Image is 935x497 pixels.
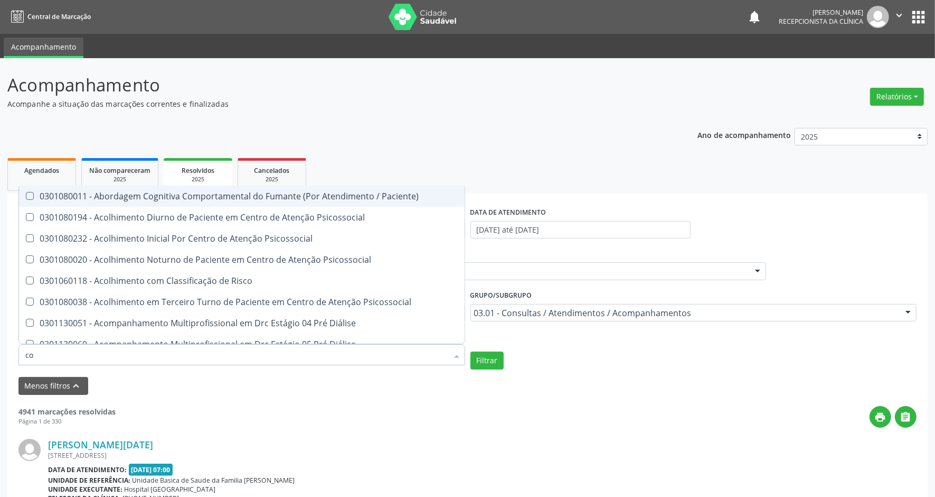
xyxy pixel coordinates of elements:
span: Não compareceram [89,166,150,175]
span: Resolvidos [182,166,214,175]
span: [DATE] 07:00 [129,464,173,476]
i:  [900,411,912,423]
i: print [875,411,886,423]
button: Menos filtroskeyboard_arrow_up [18,377,88,395]
div: [STREET_ADDRESS] [48,451,917,460]
button: apps [909,8,928,26]
span: Unidade Basica de Saude da Familia [PERSON_NAME] [133,476,295,485]
div: Página 1 de 330 [18,417,116,426]
span: Hospital [GEOGRAPHIC_DATA] [323,266,744,277]
b: Unidade executante: [48,485,122,494]
div: 2025 [89,176,150,183]
label: DATA DE ATENDIMENTO [470,205,546,221]
button: notifications [747,10,762,24]
span: Central de Marcação [27,12,91,21]
span: Hospital [GEOGRAPHIC_DATA] [125,485,216,494]
input: Selecione um intervalo [470,221,691,239]
p: Ano de acompanhamento [697,128,791,141]
a: [PERSON_NAME][DATE] [48,439,153,450]
p: Acompanhe a situação das marcações correntes e finalizadas [7,98,651,109]
div: 2025 [245,176,298,183]
div: 2025 [171,176,225,183]
p: Acompanhamento [7,72,651,98]
img: img [867,6,889,28]
span: Agendados [24,166,59,175]
i:  [893,10,905,21]
button: Relatórios [870,88,924,106]
input: Selecionar procedimentos [25,344,448,365]
i: keyboard_arrow_up [71,380,82,392]
b: Unidade de referência: [48,476,130,485]
a: Acompanhamento [4,38,83,58]
button:  [895,406,917,428]
div: [PERSON_NAME] [779,8,863,17]
button: Filtrar [470,352,504,370]
span: 03.01 - Consultas / Atendimentos / Acompanhamentos [474,308,895,318]
a: Central de Marcação [7,8,91,25]
button: print [870,406,891,428]
label: Grupo/Subgrupo [470,288,532,304]
button:  [889,6,909,28]
img: img [18,439,41,461]
span: Cancelados [254,166,290,175]
strong: 4941 marcações resolvidas [18,407,116,417]
span: Recepcionista da clínica [779,17,863,26]
b: Data de atendimento: [48,465,127,474]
